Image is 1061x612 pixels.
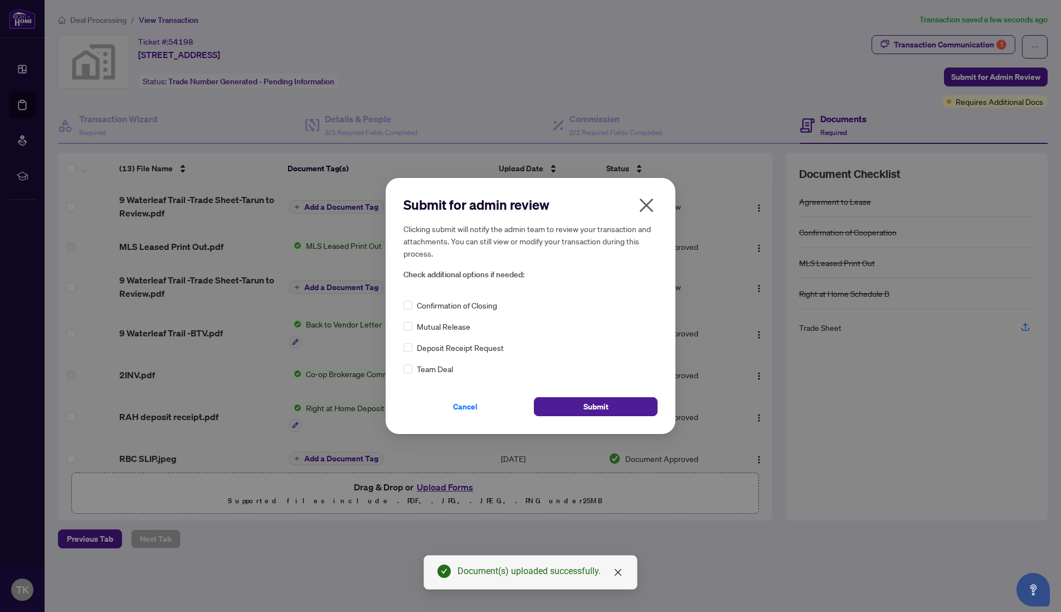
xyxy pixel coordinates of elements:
[637,196,655,214] span: close
[403,397,527,416] button: Cancel
[1016,573,1050,606] button: Open asap
[417,341,504,354] span: Deposit Receipt Request
[403,268,658,281] span: Check additional options if needed:
[437,565,451,578] span: check-circle
[583,398,609,416] span: Submit
[458,565,624,578] div: Document(s) uploaded successfully.
[417,320,470,332] span: Mutual Release
[614,568,622,577] span: close
[417,299,497,311] span: Confirmation of Closing
[417,363,453,375] span: Team Deal
[534,397,658,416] button: Submit
[403,223,658,259] h5: Clicking submit will notify the admin team to review your transaction and attachments. You can st...
[612,566,624,579] a: Close
[403,196,658,214] h2: Submit for admin review
[453,398,478,416] span: Cancel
